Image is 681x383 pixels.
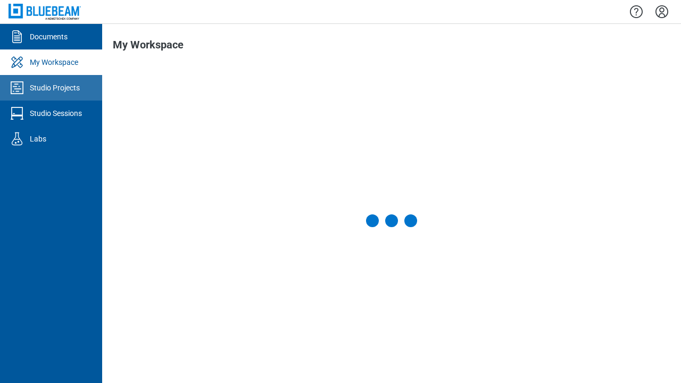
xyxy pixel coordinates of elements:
div: Studio Projects [30,82,80,93]
h1: My Workspace [113,39,184,56]
svg: My Workspace [9,54,26,71]
div: Documents [30,31,68,42]
div: Labs [30,134,46,144]
button: Settings [653,3,670,21]
div: Studio Sessions [30,108,82,119]
svg: Studio Sessions [9,105,26,122]
svg: Documents [9,28,26,45]
div: Loading My Workspace [366,214,417,227]
div: My Workspace [30,57,78,68]
svg: Labs [9,130,26,147]
svg: Studio Projects [9,79,26,96]
img: Bluebeam, Inc. [9,4,81,19]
